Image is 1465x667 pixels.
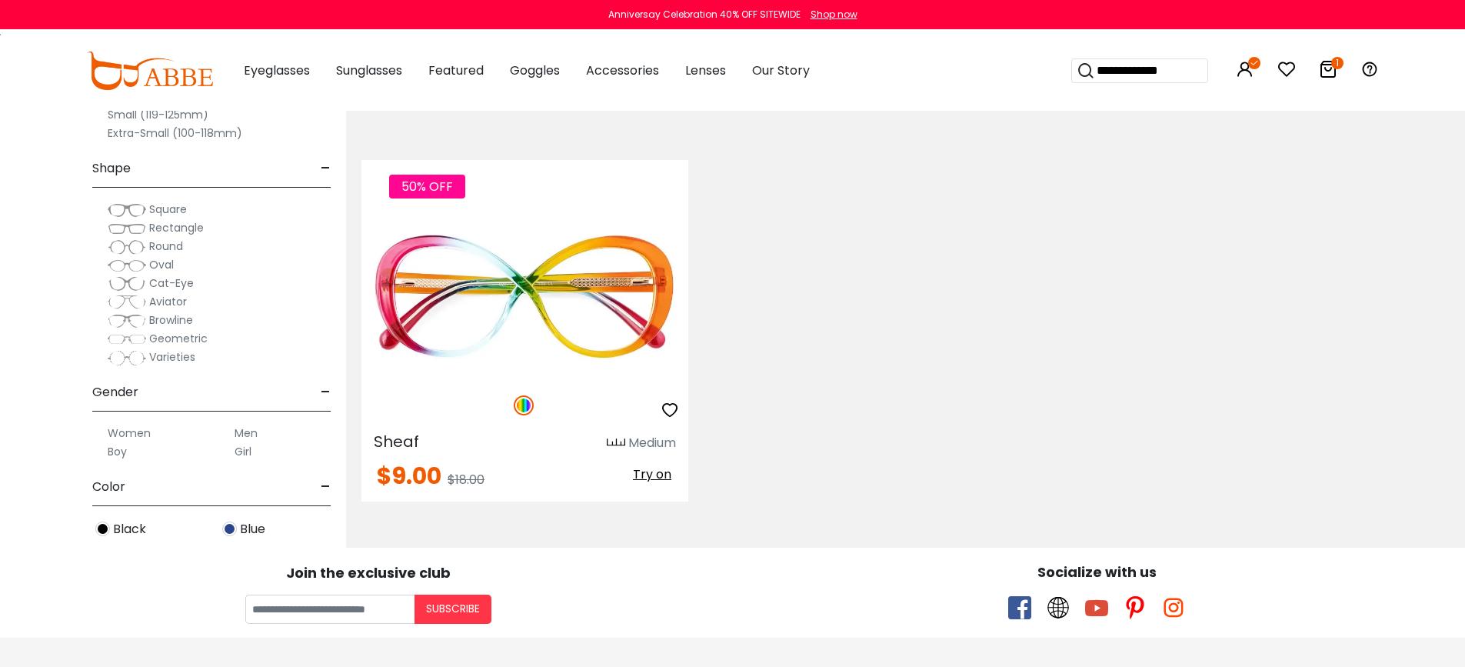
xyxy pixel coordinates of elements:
span: Rectangle [149,220,204,235]
a: Shop now [803,8,857,21]
img: Geometric.png [108,332,146,347]
img: Rectangle.png [108,221,146,236]
label: Women [108,424,151,442]
button: Try on [628,465,676,485]
span: Round [149,238,183,254]
img: Multicolor [514,395,534,415]
span: Lenses [685,62,726,79]
span: Brown [113,547,151,565]
img: Cat-Eye.png [108,276,146,292]
span: Our Story [752,62,810,79]
span: - [321,150,331,187]
i: 1 [1331,57,1343,69]
span: Goggles [510,62,560,79]
span: twitter [1047,596,1070,619]
div: Medium [628,434,676,452]
img: Round.png [108,239,146,255]
span: Featured [428,62,484,79]
span: Geometric [149,331,208,346]
label: Girl [235,442,251,461]
span: $9.00 [377,459,441,492]
input: Your email [245,595,415,624]
span: - [321,469,331,505]
a: 1 [1319,63,1337,81]
span: Try on [633,465,671,483]
label: Men [235,424,258,442]
span: youtube [1085,596,1108,619]
img: Oval.png [108,258,146,273]
span: - [321,374,331,411]
span: Cat-Eye [149,275,194,291]
span: Shape [92,150,131,187]
span: Browline [149,312,193,328]
span: Aviator [149,294,187,309]
span: instagram [1162,596,1185,619]
div: Socialize with us [741,562,1454,582]
span: pinterest [1124,596,1147,619]
span: Accessories [586,62,659,79]
span: Blue [240,520,265,539]
label: Small (119-125mm) [108,105,208,124]
span: $18.00 [448,471,484,489]
img: abbeglasses.com [87,52,213,90]
button: Subscribe [415,595,491,624]
span: Gender [92,374,138,411]
img: Aviator.png [108,295,146,310]
img: Black [95,522,110,536]
div: Shop now [811,8,857,22]
span: Sheaf [374,431,419,452]
span: Varieties [149,349,195,365]
img: size ruler [607,438,625,449]
span: Eyeglasses [244,62,310,79]
img: Varieties.png [108,350,146,366]
span: Black [113,520,146,539]
img: Blue [222,522,237,536]
label: Extra-Small (100-118mm) [108,124,242,142]
span: Gray [240,547,270,565]
img: Square.png [108,202,146,218]
span: 50% OFF [389,175,465,198]
img: Multicolor Sheaf - TR ,Universal Bridge Fit [361,215,688,379]
span: Color [92,469,125,505]
img: Browline.png [108,313,146,328]
div: Anniversay Celebration 40% OFF SITEWIDE [608,8,801,22]
div: Join the exclusive club [12,559,725,583]
label: Boy [108,442,127,461]
span: Sunglasses [336,62,402,79]
span: Square [149,202,187,217]
span: Oval [149,257,174,272]
span: facebook [1008,596,1031,619]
